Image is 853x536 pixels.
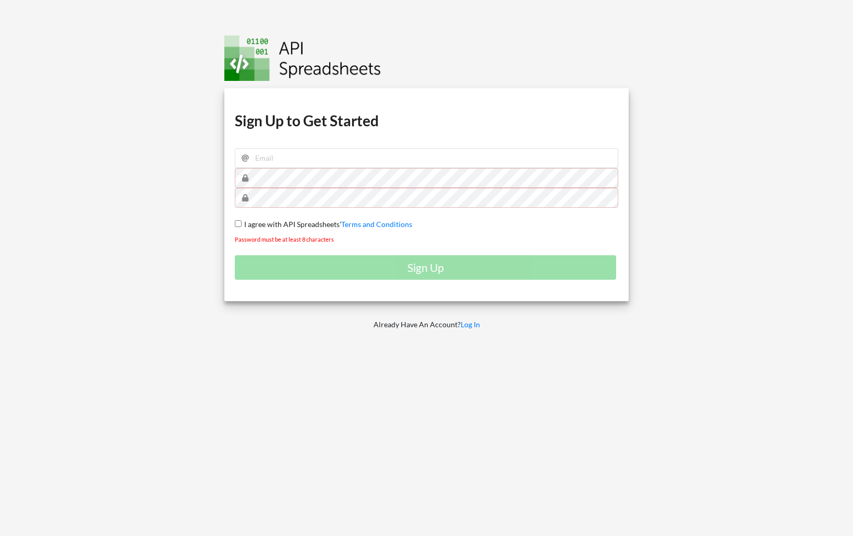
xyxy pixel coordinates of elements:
[461,320,480,329] a: Log In
[242,220,341,229] span: I agree with API Spreadsheets'
[235,236,334,243] small: Password must be at least 8 characters
[224,35,381,81] img: Logo.png
[235,148,618,168] input: Email
[341,220,412,229] a: Terms and Conditions
[217,319,636,330] p: Already Have An Account?
[235,111,618,130] h1: Sign Up to Get Started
